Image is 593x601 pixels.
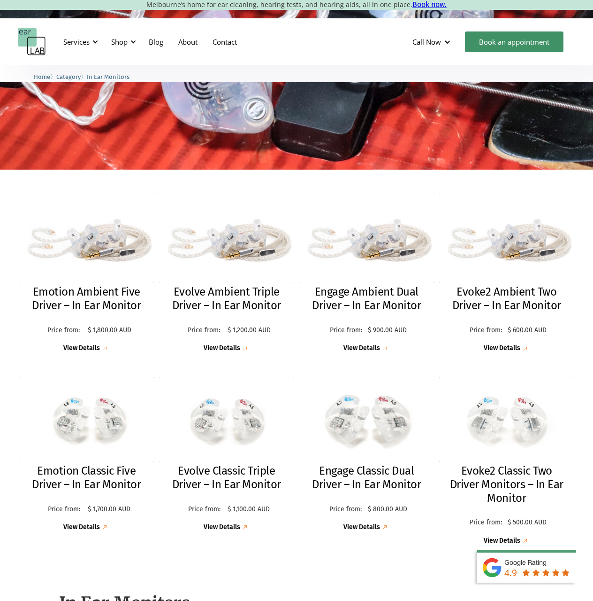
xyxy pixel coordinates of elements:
div: Call Now [412,37,441,47]
div: Services [63,37,90,47]
a: Evolve Ambient Triple Driver – In Ear MonitorEvolve Ambient Triple Driver – In Ear MonitorPrice f... [159,193,295,353]
p: Price from: [327,327,365,335]
img: Evolve Ambient Triple Driver – In Ear Monitor [159,193,295,283]
a: About [171,28,205,55]
p: Price from: [466,327,505,335]
a: In Ear Monitors [87,72,129,81]
a: Evoke2 Classic Two Driver Monitors – In Ear MonitorEvoke2 Classic Two Driver Monitors – In Ear Mo... [439,377,575,546]
div: View Details [63,523,100,531]
div: View Details [63,344,100,352]
h2: Emotion Ambient Five Driver – In Ear Monitor [28,285,145,312]
img: Evoke2 Ambient Two Driver – In Ear Monitor [439,193,575,283]
p: $ 500.00 AUD [508,519,547,527]
p: $ 900.00 AUD [368,327,407,335]
p: $ 800.00 AUD [368,506,407,514]
div: Shop [106,28,139,56]
a: Category [56,72,81,81]
p: Price from: [183,506,225,514]
a: Engage Ambient Dual Driver – In Ear MonitorEngage Ambient Dual Driver – In Ear MonitorPrice from:... [299,193,434,353]
p: Price from: [466,519,505,527]
a: Evolve Classic Triple Driver – In Ear MonitorEvolve Classic Triple Driver – In Ear MonitorPrice f... [159,377,295,532]
h2: Evolve Ambient Triple Driver – In Ear Monitor [168,285,285,312]
h2: Emotion Classic Five Driver – In Ear Monitor [28,464,145,492]
a: Evoke2 Ambient Two Driver – In Ear MonitorEvoke2 Ambient Two Driver – In Ear MonitorPrice from:$ ... [439,193,575,353]
div: View Details [204,344,240,352]
h2: Evolve Classic Triple Driver – In Ear Monitor [168,464,285,492]
p: $ 1,700.00 AUD [88,506,130,514]
p: $ 1,100.00 AUD [228,506,270,514]
p: Price from: [42,327,85,335]
div: View Details [343,344,380,352]
p: Price from: [43,506,85,514]
div: Shop [111,37,128,47]
a: home [18,28,46,56]
p: $ 1,800.00 AUD [88,327,131,335]
span: Category [56,73,81,80]
p: $ 1,200.00 AUD [228,327,271,335]
div: Call Now [405,28,460,56]
img: Emotion Classic Five Driver – In Ear Monitor [19,377,154,462]
div: View Details [343,523,380,531]
li: 〉 [34,72,56,82]
span: In Ear Monitors [87,73,129,80]
h2: Evoke2 Classic Two Driver Monitors – In Ear Monitor [449,464,565,505]
a: Emotion Classic Five Driver – In Ear MonitorEmotion Classic Five Driver – In Ear MonitorPrice fro... [19,377,154,532]
img: Emotion Ambient Five Driver – In Ear Monitor [19,193,154,283]
p: Price from: [326,506,365,514]
a: Book an appointment [465,31,563,52]
div: View Details [204,523,240,531]
li: 〉 [56,72,87,82]
p: Price from: [182,327,225,335]
a: Engage Classic Dual Driver – In Ear MonitorEngage Classic Dual Driver – In Ear MonitorPrice from:... [299,377,434,532]
a: Contact [205,28,244,55]
p: $ 600.00 AUD [508,327,547,335]
h2: Evoke2 Ambient Two Driver – In Ear Monitor [449,285,565,312]
span: Home [34,73,50,80]
a: Blog [141,28,171,55]
a: Home [34,72,50,81]
a: Emotion Ambient Five Driver – In Ear MonitorEmotion Ambient Five Driver – In Ear MonitorPrice fro... [19,193,154,353]
div: Services [58,28,101,56]
div: View Details [484,344,520,352]
div: View Details [484,537,520,545]
img: Engage Classic Dual Driver – In Ear Monitor [292,373,441,466]
h2: Engage Classic Dual Driver – In Ear Monitor [308,464,425,492]
h2: Engage Ambient Dual Driver – In Ear Monitor [308,285,425,312]
img: Evoke2 Classic Two Driver Monitors – In Ear Monitor [439,377,575,462]
img: Evolve Classic Triple Driver – In Ear Monitor [159,377,295,462]
img: Engage Ambient Dual Driver – In Ear Monitor [299,193,434,283]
